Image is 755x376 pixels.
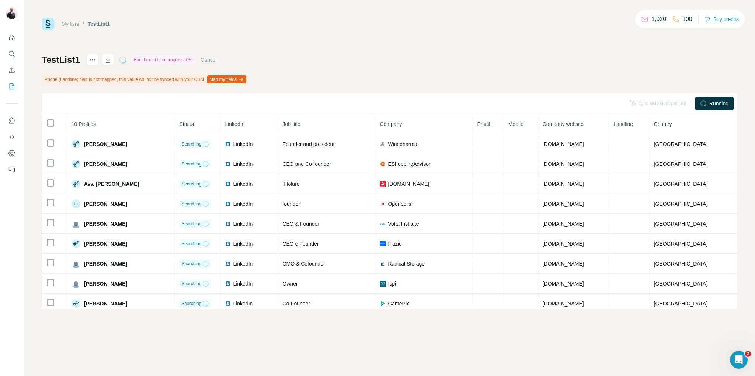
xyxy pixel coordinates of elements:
span: Email [477,121,490,127]
button: Quick start [6,31,18,44]
span: [GEOGRAPHIC_DATA] [654,141,708,147]
span: [PERSON_NAME] [84,240,127,247]
span: Company website [543,121,584,127]
img: LinkedIn logo [225,161,231,167]
span: Searching [181,221,201,227]
span: [DOMAIN_NAME] [543,281,584,287]
span: CEO & Founder [282,221,319,227]
img: Avatar [72,219,80,228]
img: LinkedIn logo [225,221,231,227]
span: Searching [181,141,201,147]
span: CEO and Co-founder [282,161,331,167]
span: LinkedIn [233,280,253,287]
span: Searching [181,240,201,247]
span: Job title [282,121,300,127]
div: Phone (Landline) field is not mapped, this value will not be synced with your CRM [42,73,248,86]
span: CMO & Cofounder [282,261,325,267]
button: actions [87,54,98,66]
span: [DOMAIN_NAME] [543,141,584,147]
button: Search [6,47,18,61]
span: [PERSON_NAME] [84,220,127,228]
img: company-logo [380,141,386,147]
span: Ispi [388,280,396,287]
span: [DOMAIN_NAME] [543,261,584,267]
span: [GEOGRAPHIC_DATA] [654,201,708,207]
img: Avatar [72,259,80,268]
span: [GEOGRAPHIC_DATA] [654,301,708,307]
span: [GEOGRAPHIC_DATA] [654,281,708,287]
button: Buy credits [704,14,739,24]
span: [DOMAIN_NAME] [388,180,429,188]
img: LinkedIn logo [225,201,231,207]
img: LinkedIn logo [225,261,231,267]
img: Avatar [72,239,80,248]
div: Enrichment is in progress: 0% [132,55,195,64]
img: company-logo [380,261,386,267]
button: Cancel [201,56,217,64]
img: company-logo [380,181,386,187]
span: GamePix [388,300,409,307]
span: [PERSON_NAME] [84,200,127,208]
button: Use Surfe on LinkedIn [6,114,18,127]
span: Titolare [282,181,299,187]
span: Founder and president [282,141,334,147]
span: [GEOGRAPHIC_DATA] [654,241,708,247]
img: LinkedIn logo [225,141,231,147]
span: LinkedIn [233,160,253,168]
span: Landline [613,121,633,127]
span: LinkedIn [233,220,253,228]
span: [PERSON_NAME] [84,260,127,267]
button: Feedback [6,163,18,176]
li: / [83,20,84,28]
img: company-logo [380,161,386,167]
span: EShoppingAdvisor [388,160,430,168]
img: Surfe Logo [42,18,54,30]
span: [PERSON_NAME] [84,160,127,168]
div: E [72,199,80,208]
img: company-logo [380,241,386,246]
span: [GEOGRAPHIC_DATA] [654,261,708,267]
span: [DOMAIN_NAME] [543,201,584,207]
span: [GEOGRAPHIC_DATA] [654,161,708,167]
span: Searching [181,201,201,207]
button: Enrich CSV [6,64,18,77]
span: Flazio [388,240,401,247]
p: 100 [682,15,692,24]
span: Radical Storage [388,260,425,267]
span: Mobile [508,121,523,127]
span: Searching [181,280,201,287]
img: LinkedIn logo [225,301,231,307]
span: [PERSON_NAME] [84,140,127,148]
span: [PERSON_NAME] [84,280,127,287]
span: [GEOGRAPHIC_DATA] [654,221,708,227]
span: Company [380,121,402,127]
span: [GEOGRAPHIC_DATA] [654,181,708,187]
a: My lists [62,21,79,27]
span: Searching [181,260,201,267]
span: Co-Founder [282,301,310,307]
img: Avatar [72,140,80,148]
img: company-logo [380,301,386,307]
img: Avatar [72,279,80,288]
span: [DOMAIN_NAME] [543,161,584,167]
span: Status [179,121,194,127]
img: company-logo [380,201,386,207]
span: LinkedIn [225,121,244,127]
span: Searching [181,181,201,187]
img: company-logo [380,221,386,227]
span: LinkedIn [233,240,253,247]
span: [DOMAIN_NAME] [543,181,584,187]
span: LinkedIn [233,140,253,148]
img: company-logo [380,281,386,287]
span: [DOMAIN_NAME] [543,241,584,247]
span: founder [282,201,300,207]
button: Use Surfe API [6,130,18,144]
span: CEO e Founder [282,241,319,247]
div: TestList1 [88,20,110,28]
span: Volta Institute [388,220,419,228]
button: My lists [6,80,18,93]
span: LinkedIn [233,260,253,267]
img: Avatar [6,7,18,19]
span: 10 Profiles [72,121,96,127]
img: LinkedIn logo [225,181,231,187]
